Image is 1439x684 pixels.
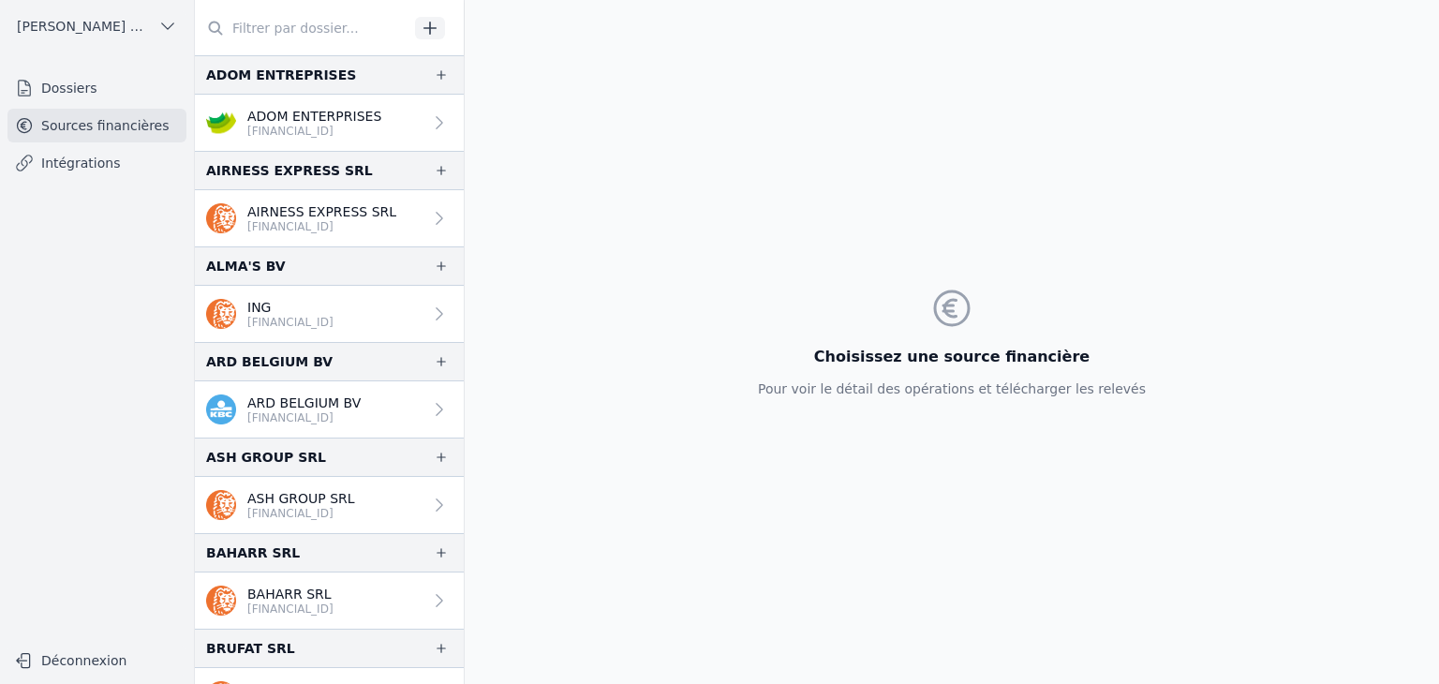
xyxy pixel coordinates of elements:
a: AIRNESS EXPRESS SRL [FINANCIAL_ID] [195,190,464,246]
span: [PERSON_NAME] ET PARTNERS SRL [17,17,151,36]
img: ing.png [206,299,236,329]
div: BAHARR SRL [206,542,300,564]
div: ARD BELGIUM BV [206,350,333,373]
p: ASH GROUP SRL [247,489,355,508]
img: ing.png [206,203,236,233]
a: ADOM ENTERPRISES [FINANCIAL_ID] [195,95,464,151]
a: ING [FINANCIAL_ID] [195,286,464,342]
img: kbc.png [206,394,236,424]
p: Pour voir le détail des opérations et télécharger les relevés [758,379,1146,398]
div: ASH GROUP SRL [206,446,326,468]
button: [PERSON_NAME] ET PARTNERS SRL [7,11,186,41]
button: Déconnexion [7,646,186,676]
a: Intégrations [7,146,186,180]
a: Sources financières [7,109,186,142]
a: Dossiers [7,71,186,105]
a: ARD BELGIUM BV [FINANCIAL_ID] [195,381,464,438]
img: ing.png [206,586,236,616]
p: ADOM ENTERPRISES [247,107,381,126]
a: ASH GROUP SRL [FINANCIAL_ID] [195,477,464,533]
p: AIRNESS EXPRESS SRL [247,202,396,221]
img: crelan.png [206,108,236,138]
div: BRUFAT SRL [206,637,295,660]
p: [FINANCIAL_ID] [247,315,334,330]
p: ING [247,298,334,317]
p: BAHARR SRL [247,585,334,603]
div: ALMA'S BV [206,255,286,277]
p: [FINANCIAL_ID] [247,506,355,521]
h3: Choisissez une source financière [758,346,1146,368]
input: Filtrer par dossier... [195,11,408,45]
a: BAHARR SRL [FINANCIAL_ID] [195,572,464,629]
div: AIRNESS EXPRESS SRL [206,159,373,182]
p: ARD BELGIUM BV [247,394,361,412]
p: [FINANCIAL_ID] [247,602,334,617]
div: ADOM ENTREPRISES [206,64,356,86]
p: [FINANCIAL_ID] [247,410,361,425]
p: [FINANCIAL_ID] [247,124,381,139]
p: [FINANCIAL_ID] [247,219,396,234]
img: ing.png [206,490,236,520]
